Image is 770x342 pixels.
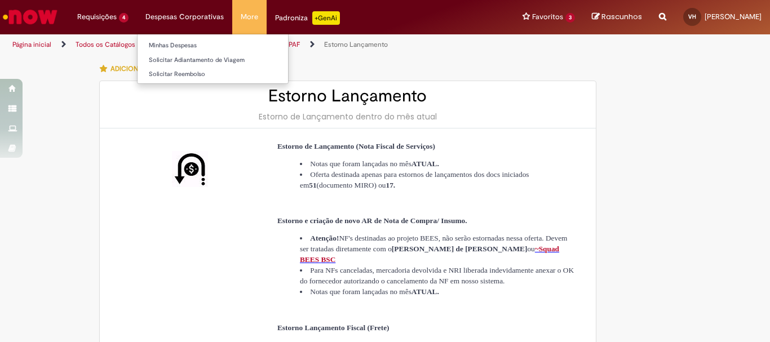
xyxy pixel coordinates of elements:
strong: Atenção! [310,234,339,242]
h2: Estorno Lançamento [111,87,585,105]
a: Todos os Catálogos [76,40,135,49]
a: Solicitar Reembolso [138,68,288,81]
img: ServiceNow [1,6,59,28]
a: Rascunhos [592,12,642,23]
li: Notas que foram lançadas no mês [300,286,576,297]
span: Rascunhos [601,11,642,22]
span: Estorno de Lançamento (Nota Fiscal de Serviços) [277,142,435,150]
button: Adicionar a Favoritos [99,57,198,81]
a: Estorno Lançamento [324,40,388,49]
li: Notas que foram lançadas no mês [300,158,576,169]
a: Solicitar Adiantamento de Viagem [138,54,288,66]
strong: 17. [386,181,396,189]
strong: ATUAL. [411,159,439,168]
span: 3 [565,13,575,23]
strong: [PERSON_NAME] de [PERSON_NAME] [392,245,528,253]
span: More [241,11,258,23]
strong: 51 [309,181,316,189]
span: Favoritos [532,11,563,23]
ul: Trilhas de página [8,34,505,55]
a: Minhas Despesas [138,39,288,52]
span: 4 [119,13,129,23]
a: PAF [289,40,300,49]
span: Estorno Lançamento Fiscal (Frete) [277,323,390,332]
span: Requisições [77,11,117,23]
li: Para NFs canceladas, mercadoria devolvida e NRI liberada indevidamente anexar o OK do fornecedor ... [300,265,576,286]
span: VH [688,13,696,20]
p: +GenAi [312,11,340,25]
strong: ATUAL. [411,287,439,296]
div: Padroniza [275,11,340,25]
span: [PERSON_NAME] [705,12,762,21]
span: NF's destinadas ao projeto BEES, não serão estornadas nessa oferta. Devem ser tratadas diretament... [300,234,568,253]
div: Estorno de Lançamento dentro do mês atual [111,111,585,122]
ul: Despesas Corporativas [137,34,289,84]
a: Página inicial [12,40,51,49]
span: Estorno e criação de novo AR de Nota de Compra/ Insumo. [277,216,467,225]
span: Despesas Corporativas [145,11,224,23]
span: BSC [321,255,335,264]
span: Adicionar a Favoritos [110,64,192,73]
li: Oferta destinada apenas para estornos de lançamentos dos docs iniciados em (documento MIRO) ou [300,169,576,190]
img: Estorno Lançamento [172,151,208,187]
